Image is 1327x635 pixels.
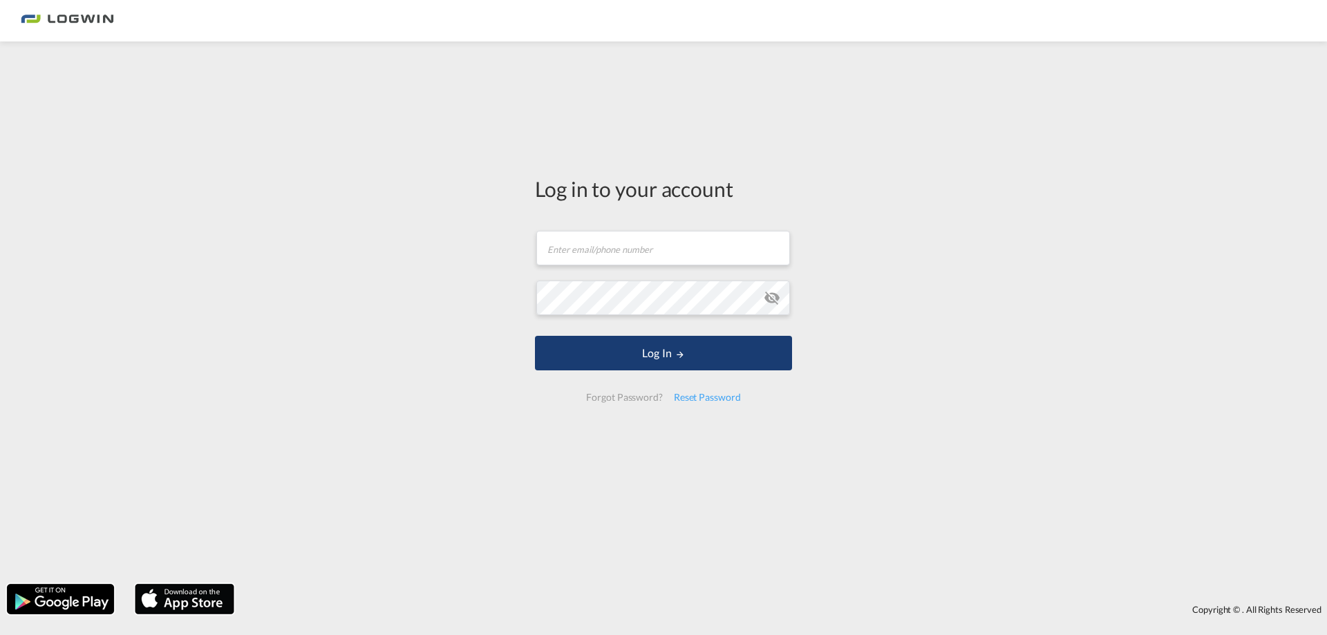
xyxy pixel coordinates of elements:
div: Copyright © . All Rights Reserved [241,598,1327,621]
img: google.png [6,582,115,616]
div: Forgot Password? [581,385,668,410]
img: bc73a0e0d8c111efacd525e4c8ad7d32.png [21,6,114,37]
div: Log in to your account [535,174,792,203]
input: Enter email/phone number [536,231,790,265]
div: Reset Password [668,385,746,410]
md-icon: icon-eye-off [764,290,780,306]
img: apple.png [133,582,236,616]
button: LOGIN [535,336,792,370]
